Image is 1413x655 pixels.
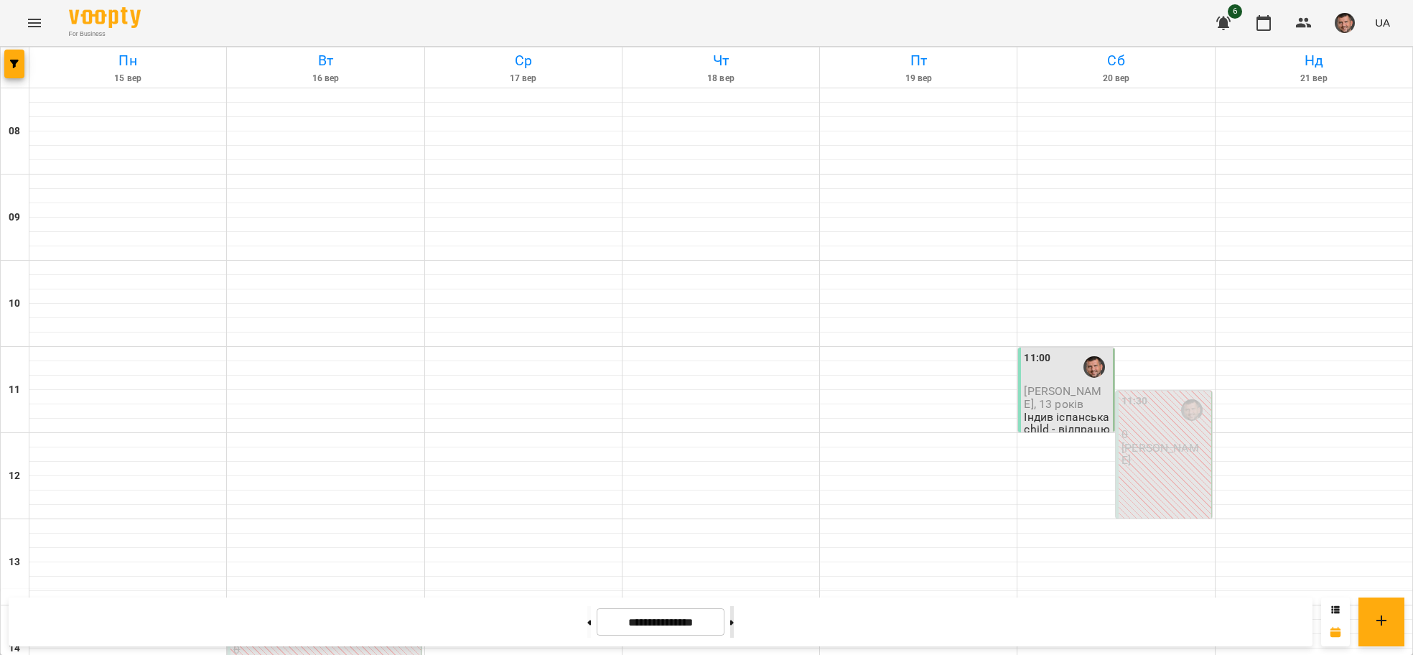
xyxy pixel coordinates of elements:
[1083,356,1105,378] img: Маленченко Юрій Сергійович
[32,50,224,72] h6: Пн
[9,382,20,398] h6: 11
[9,210,20,226] h6: 09
[229,50,421,72] h6: Вт
[822,72,1015,85] h6: 19 вер
[9,554,20,570] h6: 13
[1218,50,1410,72] h6: Нд
[1181,399,1203,421] img: Маленченко Юрій Сергійович
[1218,72,1410,85] h6: 21 вер
[1024,411,1111,448] p: Індив іспанська child - відпрацювання з 16.09
[625,50,817,72] h6: Чт
[1228,4,1242,19] span: 6
[9,124,20,139] h6: 08
[32,72,224,85] h6: 15 вер
[427,50,620,72] h6: Ср
[1121,428,1208,440] p: 0
[69,7,141,28] img: Voopty Logo
[1024,384,1101,410] span: [PERSON_NAME], 13 років
[69,29,141,39] span: For Business
[427,72,620,85] h6: 17 вер
[1121,442,1208,467] p: [PERSON_NAME]
[625,72,817,85] h6: 18 вер
[822,50,1015,72] h6: Пт
[1121,394,1148,409] label: 11:30
[1020,50,1212,72] h6: Сб
[17,6,52,40] button: Menu
[1375,15,1390,30] span: UA
[9,468,20,484] h6: 12
[1024,350,1050,366] label: 11:00
[1335,13,1355,33] img: 75717b8e963fcd04a603066fed3de194.png
[1369,9,1396,36] button: UA
[1020,72,1212,85] h6: 20 вер
[9,296,20,312] h6: 10
[229,72,421,85] h6: 16 вер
